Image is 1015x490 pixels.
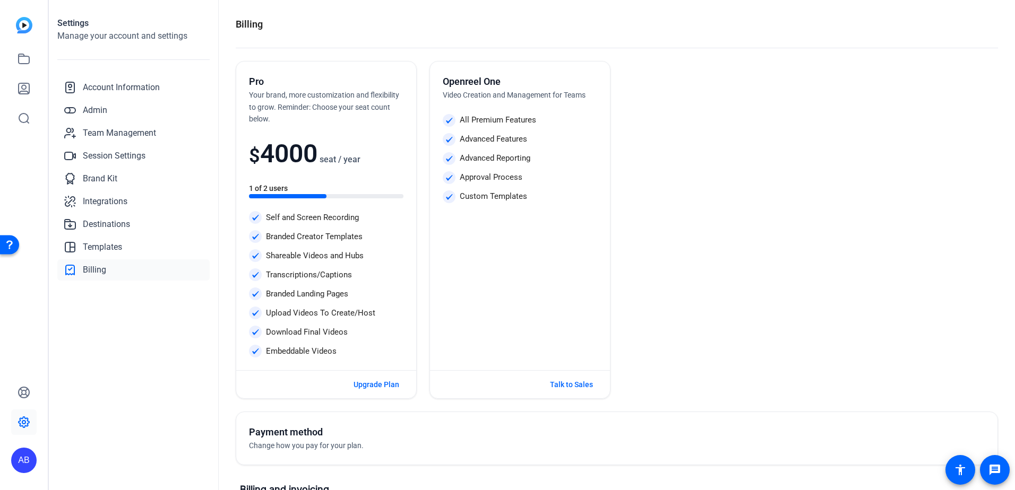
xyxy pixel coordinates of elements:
p: Branded Landing Pages [266,288,348,300]
span: Templates [83,241,122,253]
span: Destinations [83,218,130,231]
span: Team Management [83,127,156,139]
p: Upload Videos To Create/Host [266,307,375,319]
span: Account Information [83,81,160,94]
p: Advanced Reporting [460,152,530,164]
span: Upgrade Plan [354,379,399,390]
a: Destinations [57,214,210,235]
h5: Openreel One [443,74,597,89]
span: Admin [83,104,107,117]
p: Transcriptions/Captions [266,269,352,281]
mat-icon: message [988,463,1001,476]
a: Templates [57,237,210,258]
a: Billing [57,259,210,281]
h1: Settings [57,17,210,30]
span: Billing [83,264,106,276]
span: seat / year [320,154,360,164]
span: $ [249,145,260,167]
div: AB [11,448,37,473]
h2: Manage your account and settings [57,30,210,42]
button: Upgrade Plan [349,375,403,394]
span: 1 of 2 users [249,184,288,192]
span: Brand Kit [83,172,117,185]
p: Self and Screen Recording [266,212,359,224]
a: Admin [57,100,210,121]
p: Shareable Videos and Hubs [266,250,364,262]
button: Talk to Sales [546,375,597,394]
p: Approval Process [460,171,522,183]
h5: Pro [249,74,403,89]
mat-icon: accessibility [954,463,967,476]
p: Advanced Features [460,133,527,145]
a: Account Information [57,77,210,98]
p: All Premium Features [460,114,536,126]
p: Embeddable Videos [266,345,337,357]
a: Integrations [57,191,210,212]
span: Change how you pay for your plan. [249,441,364,450]
p: Download Final Videos [266,326,348,338]
span: Talk to Sales [550,379,593,390]
img: blue-gradient.svg [16,17,32,33]
span: Session Settings [83,150,145,162]
h1: Billing [236,17,263,32]
span: Video Creation and Management for Teams [443,91,586,99]
span: 4000 [260,138,317,169]
span: Your brand, more customization and flexibility to grow. Reminder: Choose your seat count below. [249,91,399,123]
p: Branded Creator Templates [266,231,363,243]
span: Integrations [83,195,127,208]
p: Custom Templates [460,190,527,203]
a: Team Management [57,122,210,144]
a: Brand Kit [57,168,210,189]
a: Session Settings [57,145,210,167]
h5: Payment method [249,425,617,440]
